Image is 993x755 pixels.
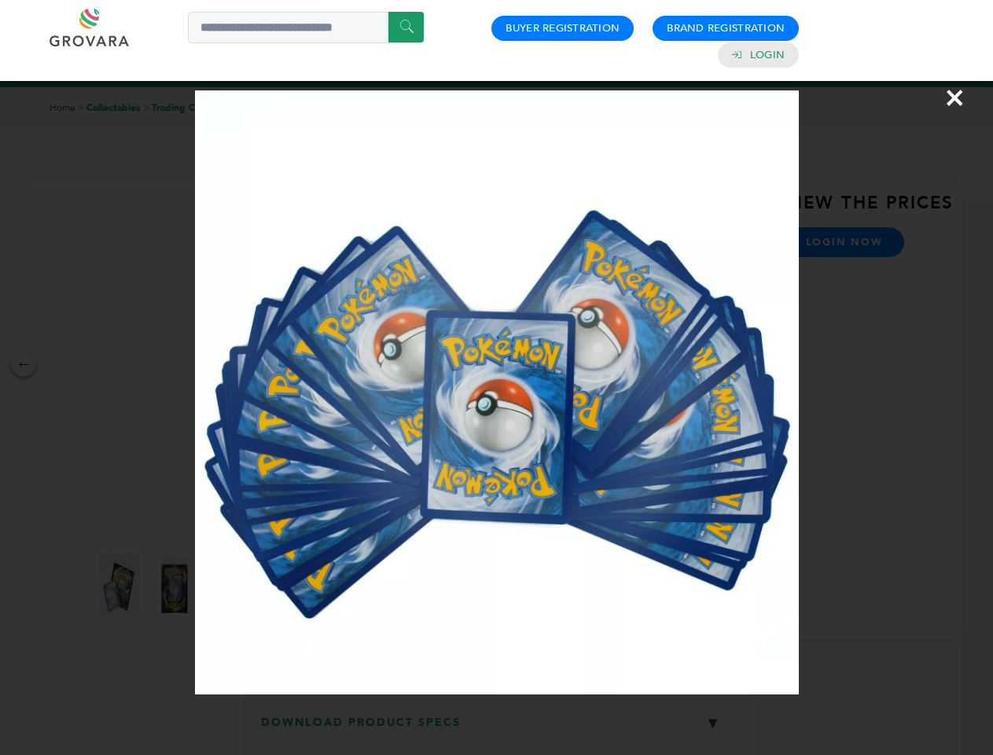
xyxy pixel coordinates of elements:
[195,90,799,694] img: Image Preview
[750,48,785,62] a: Login
[188,12,424,43] input: Search a product or brand...
[506,21,620,35] a: Buyer Registration
[944,75,965,120] span: ×
[667,21,785,35] a: Brand Registration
